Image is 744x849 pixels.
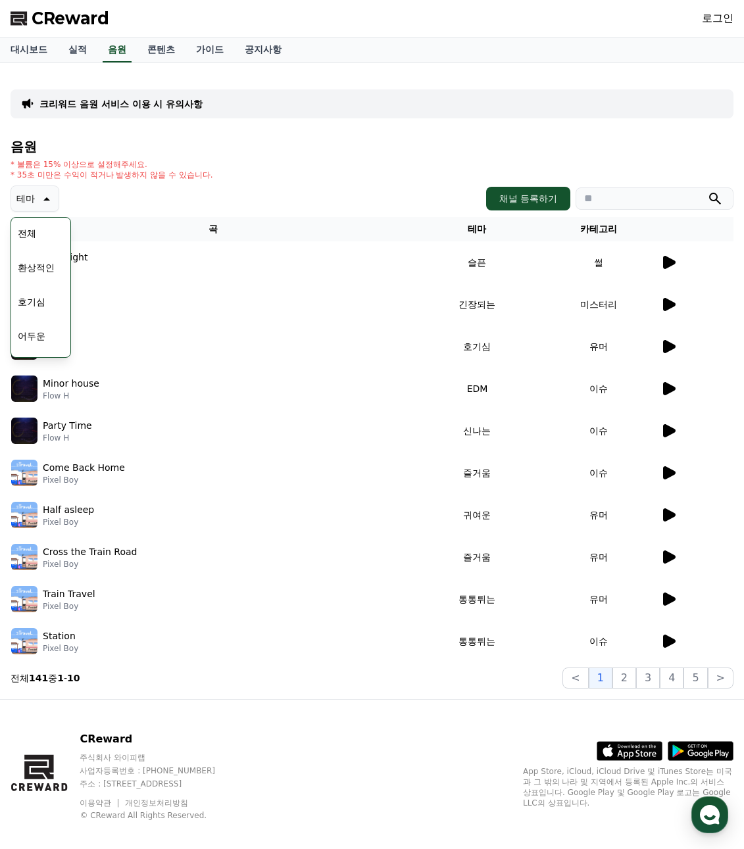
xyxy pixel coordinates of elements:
[538,283,660,326] td: 미스터리
[11,185,59,212] button: 테마
[636,667,660,689] button: 3
[12,287,51,316] button: 호기심
[43,433,92,443] p: Flow H
[538,452,660,494] td: 이슈
[416,452,538,494] td: 즐거움
[125,798,188,808] a: 개인정보처리방침
[12,322,51,351] button: 어두운
[43,461,125,475] p: Come Back Home
[32,8,109,29] span: CReward
[416,217,538,241] th: 테마
[12,219,41,248] button: 전체
[416,494,538,536] td: 귀여운
[11,460,37,486] img: music
[4,417,87,450] a: 홈
[562,667,588,689] button: <
[39,97,203,110] a: 크리워드 음원 서비스 이용 시 유의사항
[11,170,213,180] p: * 35초 미만은 수익이 적거나 발생하지 않을 수 있습니다.
[11,376,37,402] img: music
[41,437,49,447] span: 홈
[43,391,99,401] p: Flow H
[416,283,538,326] td: 긴장되는
[29,673,48,683] strong: 141
[80,798,121,808] a: 이용약관
[538,217,660,241] th: 카테고리
[43,503,94,517] p: Half asleep
[170,417,253,450] a: 설정
[416,410,538,452] td: 신나는
[67,673,80,683] strong: 10
[43,517,94,527] p: Pixel Boy
[203,437,219,447] span: 설정
[57,673,64,683] strong: 1
[80,765,240,776] p: 사업자등록번호 : [PHONE_NUMBER]
[16,189,35,208] p: 테마
[87,417,170,450] a: 대화
[11,418,37,444] img: music
[80,731,240,747] p: CReward
[11,544,37,570] img: music
[11,139,733,154] h4: 음원
[43,601,95,612] p: Pixel Boy
[186,37,234,62] a: 가이드
[11,671,80,685] p: 전체 중 -
[11,502,37,528] img: music
[538,241,660,283] td: 썰
[416,368,538,410] td: EDM
[137,37,186,62] a: 콘텐츠
[708,667,733,689] button: >
[416,578,538,620] td: 통통튀는
[523,766,733,808] p: App Store, iCloud, iCloud Drive 및 iTunes Store는 미국과 그 밖의 나라 및 지역에서 등록된 Apple Inc.의 서비스 상표입니다. Goo...
[538,578,660,620] td: 유머
[538,326,660,368] td: 유머
[43,587,95,601] p: Train Travel
[589,667,612,689] button: 1
[538,620,660,662] td: 이슈
[120,437,136,448] span: 대화
[234,37,292,62] a: 공지사항
[11,159,213,170] p: * 볼륨은 15% 이상으로 설정해주세요.
[58,37,97,62] a: 실적
[43,545,137,559] p: Cross the Train Road
[11,586,37,612] img: music
[683,667,707,689] button: 5
[538,536,660,578] td: 유머
[416,536,538,578] td: 즐거움
[11,217,416,241] th: 곡
[416,241,538,283] td: 슬픈
[538,494,660,536] td: 유머
[43,377,99,391] p: Minor house
[80,810,240,821] p: © CReward All Rights Reserved.
[43,559,137,570] p: Pixel Boy
[702,11,733,26] a: 로그인
[660,667,683,689] button: 4
[103,37,132,62] a: 음원
[486,187,570,210] button: 채널 등록하기
[80,779,240,789] p: 주소 : [STREET_ADDRESS]
[538,410,660,452] td: 이슈
[538,368,660,410] td: 이슈
[11,8,109,29] a: CReward
[43,419,92,433] p: Party Time
[416,326,538,368] td: 호기심
[80,752,240,763] p: 주식회사 와이피랩
[416,620,538,662] td: 통통튀는
[43,475,125,485] p: Pixel Boy
[12,253,60,282] button: 환상적인
[43,629,76,643] p: Station
[11,628,37,654] img: music
[43,643,78,654] p: Pixel Boy
[612,667,636,689] button: 2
